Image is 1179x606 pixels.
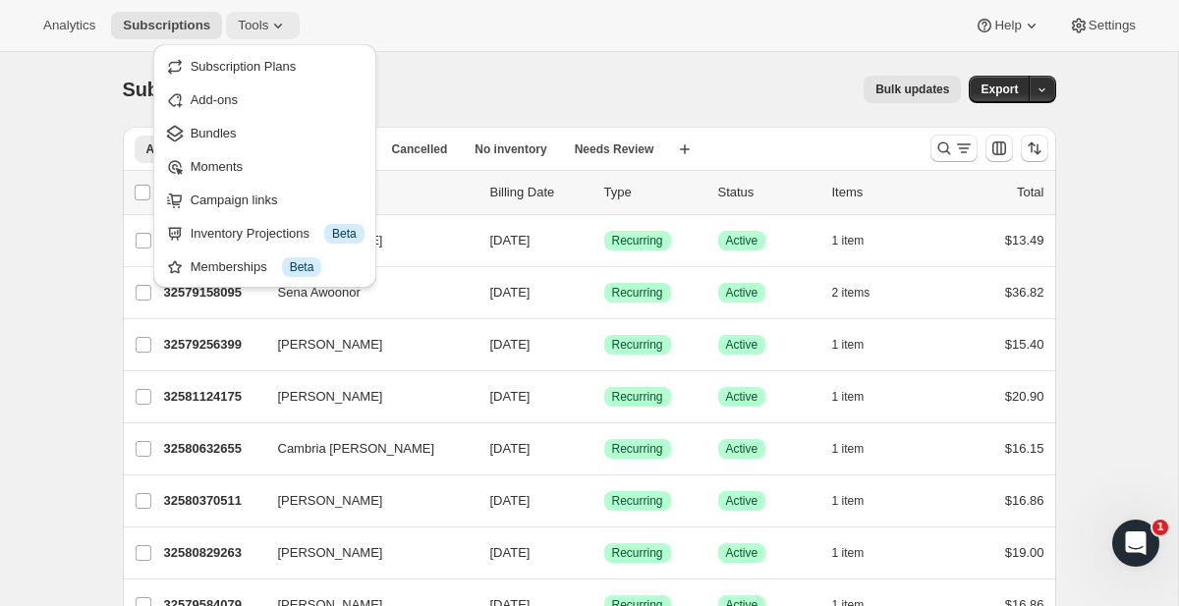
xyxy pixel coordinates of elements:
button: Subscriptions [111,12,222,39]
button: Memberships [159,250,370,282]
span: Recurring [612,285,663,301]
span: [DATE] [490,233,531,248]
div: Inventory Projections [191,224,365,244]
span: [PERSON_NAME] [278,543,383,563]
span: Needs Review [575,141,654,157]
div: Items [832,183,930,202]
button: Add-ons [159,83,370,115]
span: Help [994,18,1021,33]
span: [DATE] [490,493,531,508]
button: 1 item [832,487,886,515]
span: Bundles [191,126,237,140]
button: Tools [226,12,300,39]
span: Recurring [612,233,663,248]
div: 32579158095Sena Awoonor[DATE]SuccessRecurringSuccessActive2 items$36.82 [164,279,1044,306]
span: Subscriptions [123,18,210,33]
span: Active [726,441,758,457]
button: 2 items [832,279,892,306]
button: [PERSON_NAME] [266,329,463,360]
p: 32580370511 [164,491,262,511]
span: Recurring [612,493,663,509]
span: [DATE] [490,441,531,456]
span: [DATE] [490,389,531,404]
button: [PERSON_NAME] [266,537,463,569]
p: Total [1017,183,1043,202]
iframe: Intercom live chat [1112,520,1159,567]
button: [PERSON_NAME] [266,485,463,517]
span: Recurring [612,337,663,353]
span: Active [726,545,758,561]
div: 32581124175[PERSON_NAME][DATE]SuccessRecurringSuccessActive1 item$20.90 [164,383,1044,411]
span: $16.15 [1005,441,1044,456]
span: Active [726,285,758,301]
span: Active [726,233,758,248]
span: Cancelled [392,141,448,157]
span: 1 item [832,233,865,248]
span: No inventory [475,141,546,157]
button: 1 item [832,383,886,411]
span: $15.40 [1005,337,1044,352]
span: Settings [1089,18,1136,33]
div: 32581025871[PERSON_NAME][DATE]SuccessRecurringSuccessActive1 item$13.49 [164,227,1044,254]
p: Billing Date [490,183,589,202]
span: Export [981,82,1018,97]
button: Create new view [669,136,701,163]
span: $16.86 [1005,493,1044,508]
span: Cambria [PERSON_NAME] [278,439,435,459]
button: 1 item [832,435,886,463]
span: [PERSON_NAME] [278,387,383,407]
span: [PERSON_NAME] [278,491,383,511]
span: 1 [1152,520,1168,535]
button: 1 item [832,227,886,254]
span: Recurring [612,389,663,405]
button: Settings [1057,12,1148,39]
p: 32579256399 [164,335,262,355]
span: 1 item [832,441,865,457]
div: 32579256399[PERSON_NAME][DATE]SuccessRecurringSuccessActive1 item$15.40 [164,331,1044,358]
span: Active [726,493,758,509]
button: 1 item [832,331,886,358]
span: 1 item [832,337,865,353]
button: Customize table column order and visibility [985,135,1013,162]
button: [PERSON_NAME] [266,381,463,413]
button: Export [969,76,1030,103]
span: 2 items [832,285,870,301]
span: 1 item [832,493,865,509]
span: Campaign links [191,193,278,207]
p: Status [718,183,816,202]
span: Analytics [43,18,95,33]
span: Beta [290,259,314,275]
span: Active [726,389,758,405]
span: [DATE] [490,337,531,352]
p: 32581124175 [164,387,262,407]
span: $20.90 [1005,389,1044,404]
span: Subscription Plans [191,59,297,74]
button: Sort the results [1021,135,1048,162]
button: Moments [159,150,370,182]
div: IDCustomerBilling DateTypeStatusItemsTotal [164,183,1044,202]
div: Type [604,183,702,202]
button: Cambria [PERSON_NAME] [266,433,463,465]
span: 1 item [832,389,865,405]
span: $13.49 [1005,233,1044,248]
div: 32580632655Cambria [PERSON_NAME][DATE]SuccessRecurringSuccessActive1 item$16.15 [164,435,1044,463]
span: Beta [332,226,357,242]
span: Subscriptions [123,79,252,100]
span: Bulk updates [875,82,949,97]
span: Add-ons [191,92,238,107]
span: [PERSON_NAME] [278,335,383,355]
div: 32580370511[PERSON_NAME][DATE]SuccessRecurringSuccessActive1 item$16.86 [164,487,1044,515]
p: 32580632655 [164,439,262,459]
span: Recurring [612,545,663,561]
button: 1 item [832,539,886,567]
button: Campaign links [159,184,370,215]
span: 1 item [832,545,865,561]
div: Memberships [191,257,365,277]
span: Active [726,337,758,353]
button: Inventory Projections [159,217,370,248]
span: [DATE] [490,545,531,560]
p: 32580829263 [164,543,262,563]
span: [DATE] [490,285,531,300]
button: Help [963,12,1052,39]
span: $36.82 [1005,285,1044,300]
